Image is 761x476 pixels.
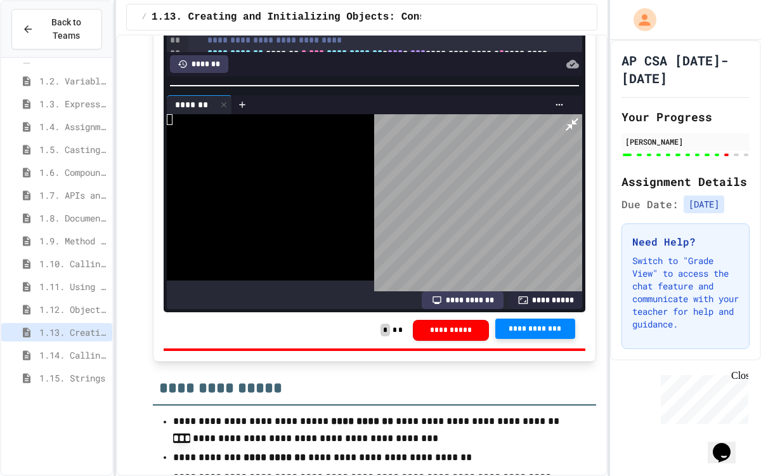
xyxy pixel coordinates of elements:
[708,425,748,463] iframe: chat widget
[39,97,107,110] span: 1.3. Expressions and Output [New]
[152,10,474,25] span: 1.13. Creating and Initializing Objects: Constructors
[39,234,107,248] span: 1.9. Method Signatures
[620,5,660,34] div: My Account
[632,234,739,249] h3: Need Help?
[39,371,107,385] span: 1.15. Strings
[39,74,107,88] span: 1.2. Variables and Data Types
[39,143,107,156] span: 1.5. Casting and Ranges of Values
[39,326,107,339] span: 1.13. Creating and Initializing Objects: Constructors
[684,195,724,213] span: [DATE]
[5,5,88,81] div: Chat with us now!Close
[621,51,750,87] h1: AP CSA [DATE]-[DATE]
[39,166,107,179] span: 1.6. Compound Assignment Operators
[39,120,107,133] span: 1.4. Assignment and Input
[656,370,748,424] iframe: chat widget
[39,348,107,362] span: 1.14. Calling Instance Methods
[142,12,146,22] span: /
[39,257,107,270] span: 1.10. Calling Class Methods
[39,303,107,316] span: 1.12. Objects - Instances of Classes
[621,108,750,126] h2: Your Progress
[39,280,107,293] span: 1.11. Using the Math Class
[621,197,679,212] span: Due Date:
[41,16,91,43] span: Back to Teams
[11,9,102,50] button: Back to Teams
[632,255,739,331] p: Switch to "Grade View" to access the chat feature and communicate with your teacher for help and ...
[625,136,746,147] div: [PERSON_NAME]
[621,173,750,190] h2: Assignment Details
[39,211,107,225] span: 1.8. Documentation with Comments and Preconditions
[39,188,107,202] span: 1.7. APIs and Libraries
